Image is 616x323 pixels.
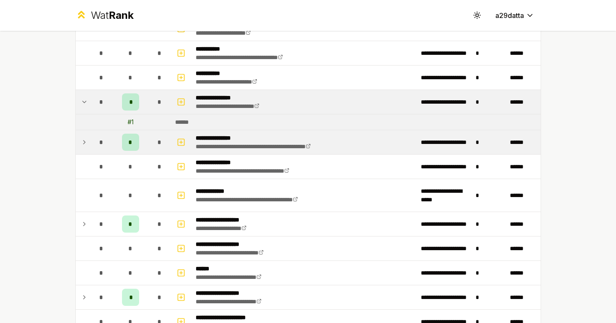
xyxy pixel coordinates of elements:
button: a29datta [488,8,541,23]
div: Wat [91,9,134,22]
span: a29datta [495,10,524,21]
div: # 1 [128,118,134,126]
a: WatRank [75,9,134,22]
span: Rank [109,9,134,21]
